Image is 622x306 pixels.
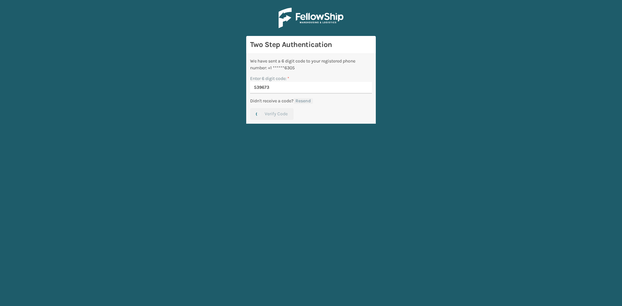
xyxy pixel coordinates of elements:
[279,8,343,28] img: Logo
[250,40,372,50] h3: Two Step Authentication
[294,98,313,104] button: Resend
[250,75,289,82] label: Enter 6 digit code:
[250,108,294,120] button: Verify Code
[250,58,372,71] div: We have sent a 6 digit code to your registered phone number: +1 ******6305
[250,97,294,104] p: Didn't receive a code?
